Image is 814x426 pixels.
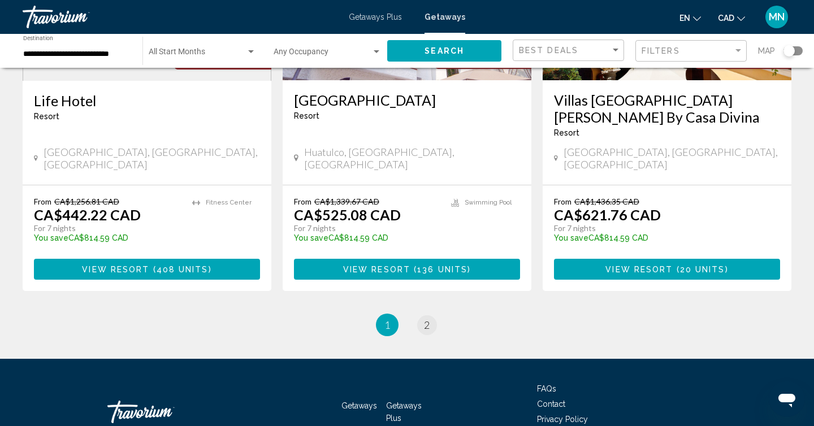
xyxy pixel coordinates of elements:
span: CAD [718,14,734,23]
a: Privacy Policy [537,415,588,424]
a: Villas [GEOGRAPHIC_DATA][PERSON_NAME] By Casa Divina [554,92,780,125]
span: Swimming Pool [465,199,512,206]
span: [GEOGRAPHIC_DATA], [GEOGRAPHIC_DATA], [GEOGRAPHIC_DATA] [564,146,780,171]
span: MN [769,11,785,23]
a: Getaways Plus [386,401,422,423]
button: Change language [679,10,701,26]
span: ( ) [673,265,728,274]
span: 408 units [157,265,209,274]
span: 1 [384,319,390,331]
span: CA$1,339.67 CAD [314,197,379,206]
button: Filter [635,40,747,63]
p: For 7 nights [554,223,769,233]
span: Resort [554,128,579,137]
a: Getaways Plus [349,12,402,21]
p: CA$621.76 CAD [554,206,661,223]
span: [GEOGRAPHIC_DATA], [GEOGRAPHIC_DATA], [GEOGRAPHIC_DATA] [44,146,260,171]
a: Getaways [341,401,377,410]
button: Search [387,40,501,61]
span: ( ) [410,265,471,274]
span: View Resort [82,265,149,274]
span: 20 units [680,265,725,274]
span: Map [758,43,775,59]
span: Fitness Center [206,199,252,206]
p: CA$814.59 CAD [294,233,440,242]
a: Life Hotel [34,92,260,109]
p: For 7 nights [294,223,440,233]
span: From [34,197,51,206]
span: View Resort [605,265,673,274]
span: You save [294,233,328,242]
p: CA$442.22 CAD [34,206,141,223]
span: ( ) [149,265,211,274]
mat-select: Sort by [519,46,621,55]
button: User Menu [762,5,791,29]
p: For 7 nights [34,223,181,233]
span: Resort [294,111,319,120]
a: Travorium [23,6,337,28]
span: CA$1,256.81 CAD [54,197,119,206]
span: 2 [424,319,430,331]
button: View Resort(136 units) [294,259,520,280]
span: From [294,197,311,206]
a: FAQs [537,384,556,393]
span: Search [425,47,464,56]
button: View Resort(408 units) [34,259,260,280]
p: CA$814.59 CAD [554,233,769,242]
button: Change currency [718,10,745,26]
a: Contact [537,399,565,408]
ul: Pagination [23,314,791,336]
p: CA$525.08 CAD [294,206,401,223]
span: You save [34,233,68,242]
iframe: Button to launch messaging window [769,381,805,417]
span: View Resort [343,265,410,274]
a: Getaways [425,12,465,21]
a: [GEOGRAPHIC_DATA] [294,92,520,108]
span: You save [554,233,588,242]
span: From [554,197,571,206]
span: en [679,14,690,23]
span: 136 units [417,265,467,274]
span: Best Deals [519,46,578,55]
span: Filters [642,46,680,55]
span: Resort [34,112,59,121]
span: CA$1,436.35 CAD [574,197,639,206]
p: CA$814.59 CAD [34,233,181,242]
span: Huatulco, [GEOGRAPHIC_DATA], [GEOGRAPHIC_DATA] [304,146,520,171]
button: View Resort(20 units) [554,259,780,280]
